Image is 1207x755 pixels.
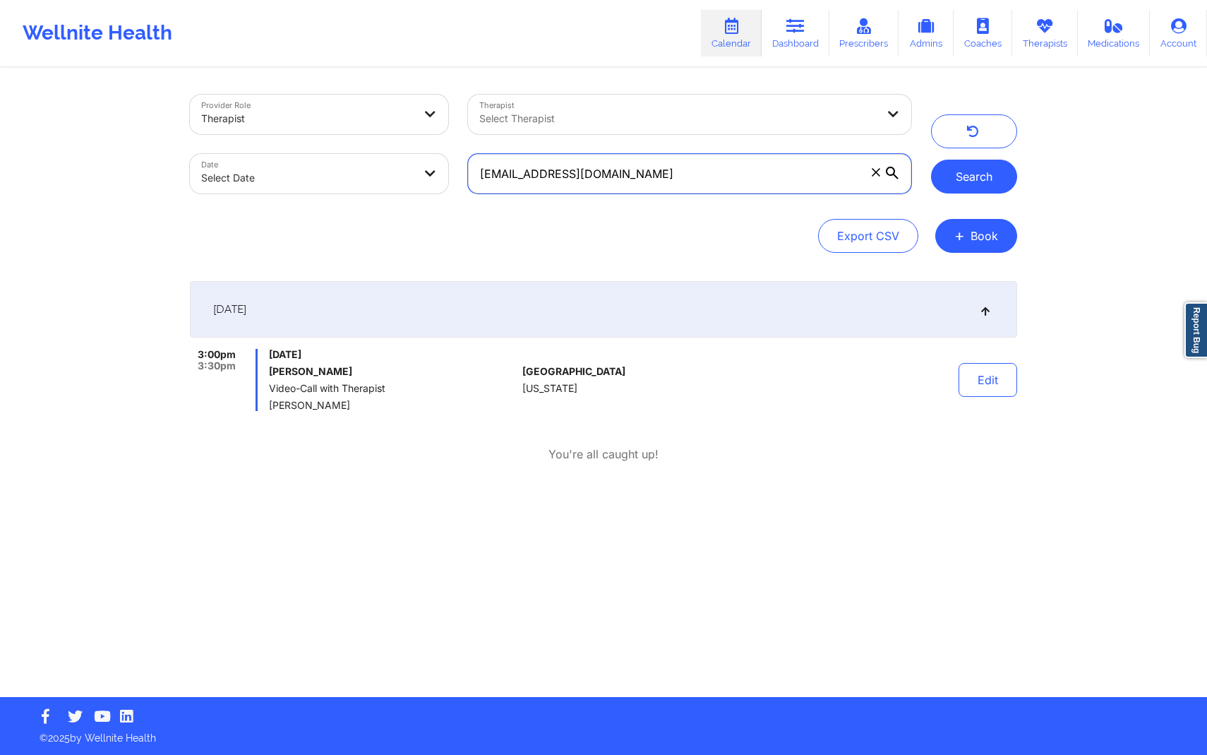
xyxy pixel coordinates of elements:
[468,154,911,194] input: Search by patient email
[201,103,413,134] div: Therapist
[762,10,829,57] a: Dashboard
[198,360,236,371] span: 3:30pm
[1078,10,1151,57] a: Medications
[954,232,965,239] span: +
[198,349,236,360] span: 3:00pm
[899,10,954,57] a: Admins
[829,10,899,57] a: Prescribers
[1150,10,1207,57] a: Account
[548,446,659,463] p: You're all caught up!
[30,721,1177,745] p: © 2025 by Wellnite Health
[269,383,517,394] span: Video-Call with Therapist
[269,400,517,411] span: [PERSON_NAME]
[213,302,246,316] span: [DATE]
[818,219,918,253] button: Export CSV
[954,10,1012,57] a: Coaches
[1184,302,1207,358] a: Report Bug
[201,162,413,194] div: Select Date
[959,363,1017,397] button: Edit
[269,366,517,377] h6: [PERSON_NAME]
[1012,10,1078,57] a: Therapists
[522,366,625,377] span: [GEOGRAPHIC_DATA]
[935,219,1017,253] button: +Book
[931,160,1017,194] button: Search
[269,349,517,360] span: [DATE]
[522,383,577,394] span: [US_STATE]
[701,10,762,57] a: Calendar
